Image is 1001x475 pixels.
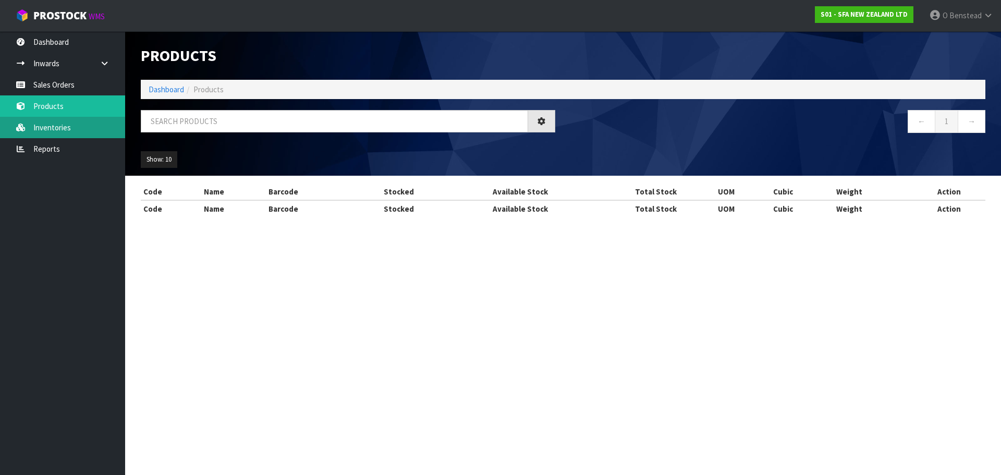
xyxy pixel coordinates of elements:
[444,200,596,217] th: Available Stock
[141,184,201,200] th: Code
[771,184,834,200] th: Cubic
[908,110,935,132] a: ←
[913,184,985,200] th: Action
[949,10,982,20] span: Benstead
[958,110,985,132] a: →
[596,184,715,200] th: Total Stock
[354,184,444,200] th: Stocked
[935,110,958,132] a: 1
[149,84,184,94] a: Dashboard
[354,200,444,217] th: Stocked
[89,11,105,21] small: WMS
[141,151,177,168] button: Show: 10
[913,200,985,217] th: Action
[141,110,528,132] input: Search products
[201,184,266,200] th: Name
[834,200,913,217] th: Weight
[266,184,354,200] th: Barcode
[444,184,596,200] th: Available Stock
[193,84,224,94] span: Products
[715,200,771,217] th: UOM
[141,200,201,217] th: Code
[16,9,29,22] img: cube-alt.png
[571,110,985,136] nav: Page navigation
[943,10,948,20] span: O
[141,47,555,64] h1: Products
[771,200,834,217] th: Cubic
[201,200,266,217] th: Name
[596,200,715,217] th: Total Stock
[834,184,913,200] th: Weight
[821,10,908,19] strong: S01 - SFA NEW ZEALAND LTD
[266,200,354,217] th: Barcode
[33,9,87,22] span: ProStock
[715,184,771,200] th: UOM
